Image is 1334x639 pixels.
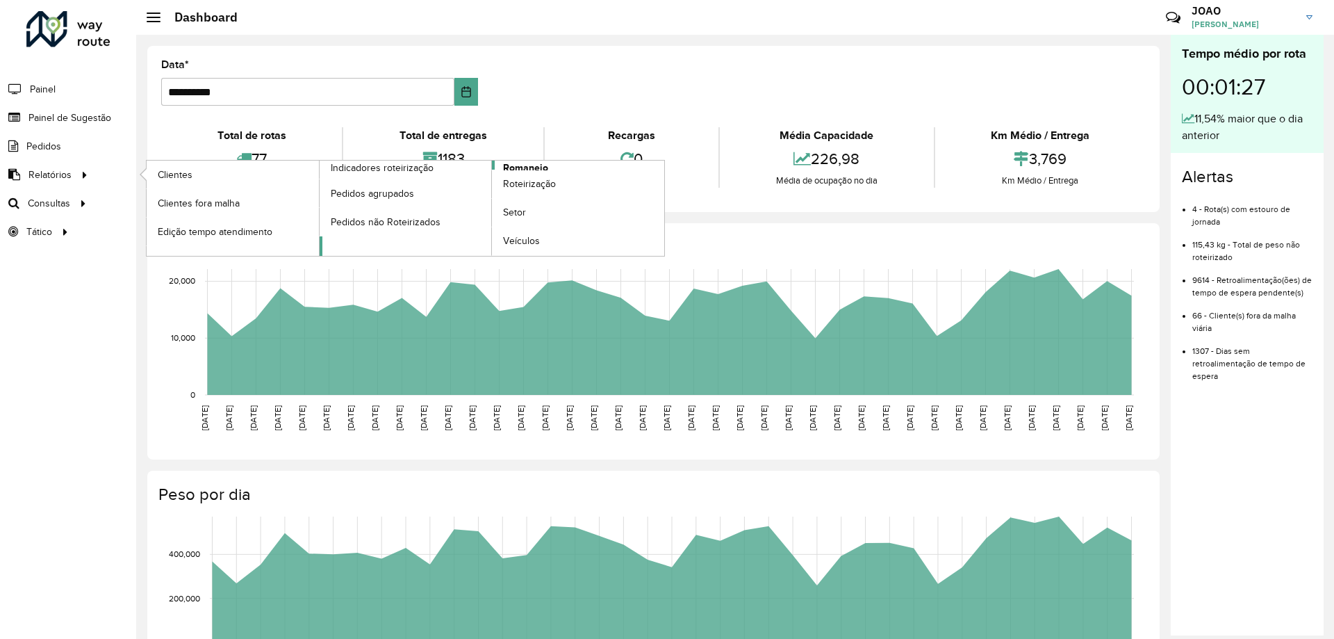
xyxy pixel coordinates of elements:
span: Painel [30,82,56,97]
a: Indicadores roteirização [147,161,492,256]
div: Total de rotas [165,127,338,144]
li: 66 - Cliente(s) fora da malha viária [1192,299,1312,334]
span: Pedidos agrupados [331,186,414,201]
div: 226,98 [723,144,930,174]
div: Tempo médio por rota [1182,45,1312,63]
a: Romaneio [320,161,665,256]
div: Média Capacidade [723,127,930,144]
div: 1183 [347,144,539,174]
text: [DATE] [297,405,306,430]
span: Relatórios [28,168,72,182]
h4: Peso por dia [158,485,1146,505]
span: Indicadores roteirização [331,161,434,175]
span: [PERSON_NAME] [1192,18,1296,31]
text: [DATE] [224,405,233,430]
text: [DATE] [1027,405,1036,430]
text: [DATE] [1100,405,1109,430]
span: Clientes [158,168,192,182]
text: [DATE] [1124,405,1133,430]
text: [DATE] [346,405,355,430]
text: [DATE] [905,405,914,430]
div: Recargas [548,127,715,144]
text: [DATE] [711,405,720,430]
text: [DATE] [322,405,331,430]
div: Total de entregas [347,127,539,144]
span: Edição tempo atendimento [158,225,272,239]
text: [DATE] [516,405,525,430]
span: Pedidos [26,139,61,154]
li: 9614 - Retroalimentação(ões) de tempo de espera pendente(s) [1192,264,1312,299]
h2: Dashboard [160,10,238,25]
text: [DATE] [881,405,890,430]
text: [DATE] [565,405,574,430]
text: [DATE] [589,405,598,430]
text: [DATE] [370,405,379,430]
a: Clientes fora malha [147,189,319,217]
span: Painel de Sugestão [28,111,111,125]
text: [DATE] [784,405,793,430]
text: [DATE] [638,405,647,430]
a: Contato Rápido [1158,3,1188,33]
a: Clientes [147,161,319,188]
text: [DATE] [808,405,817,430]
text: [DATE] [1003,405,1012,430]
h4: Alertas [1182,167,1312,187]
text: [DATE] [541,405,550,430]
span: Setor [503,205,526,220]
a: Roteirização [492,170,664,198]
text: [DATE] [954,405,963,430]
text: [DATE] [395,405,404,430]
text: [DATE] [978,405,987,430]
text: [DATE] [492,405,501,430]
label: Data [161,56,189,73]
div: 00:01:27 [1182,63,1312,111]
text: [DATE] [614,405,623,430]
h3: JOAO [1192,4,1296,17]
text: [DATE] [662,405,671,430]
a: Pedidos agrupados [320,179,492,207]
div: 11,54% maior que o dia anterior [1182,111,1312,144]
div: Km Médio / Entrega [939,127,1142,144]
text: 10,000 [171,333,195,342]
span: Roteirização [503,177,556,191]
li: 1307 - Dias sem retroalimentação de tempo de espera [1192,334,1312,382]
text: 20,000 [169,277,195,286]
text: 400,000 [169,549,200,558]
text: [DATE] [857,405,866,430]
span: Veículos [503,234,540,248]
text: 0 [190,390,195,399]
div: 0 [548,144,715,174]
a: Pedidos não Roteirizados [320,208,492,236]
li: 4 - Rota(s) com estouro de jornada [1192,193,1312,228]
text: [DATE] [419,405,428,430]
text: [DATE] [273,405,282,430]
text: [DATE] [759,405,768,430]
text: [DATE] [1051,405,1060,430]
span: Clientes fora malha [158,196,240,211]
span: Tático [26,225,52,239]
text: [DATE] [832,405,841,430]
div: Km Médio / Entrega [939,174,1142,188]
div: Média de ocupação no dia [723,174,930,188]
a: Edição tempo atendimento [147,218,319,245]
div: 3,769 [939,144,1142,174]
text: [DATE] [735,405,744,430]
button: Choose Date [454,78,479,106]
text: [DATE] [468,405,477,430]
li: 115,43 kg - Total de peso não roteirizado [1192,228,1312,264]
span: Romaneio [503,161,548,175]
text: [DATE] [1076,405,1085,430]
a: Setor [492,199,664,227]
text: [DATE] [249,405,258,430]
text: [DATE] [443,405,452,430]
span: Pedidos não Roteirizados [331,215,440,229]
text: [DATE] [686,405,695,430]
text: 200,000 [169,594,200,603]
a: Veículos [492,227,664,255]
text: [DATE] [200,405,209,430]
div: 77 [165,144,338,174]
text: [DATE] [930,405,939,430]
span: Consultas [28,196,70,211]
